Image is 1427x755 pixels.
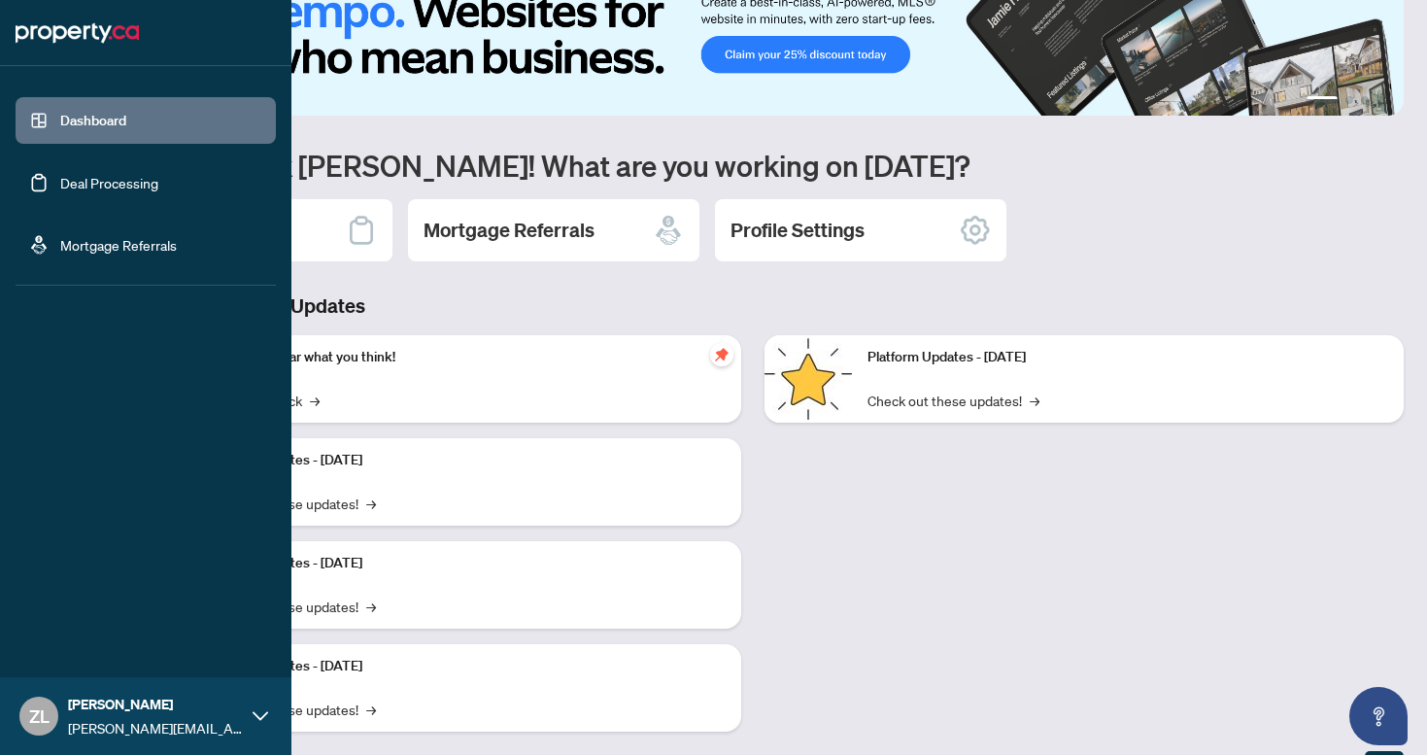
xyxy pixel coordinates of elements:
span: [PERSON_NAME][EMAIL_ADDRESS][DOMAIN_NAME] [68,717,243,738]
button: 2 [1345,96,1353,104]
p: Platform Updates - [DATE] [204,656,726,677]
span: → [366,493,376,514]
h3: Brokerage & Industry Updates [101,292,1404,320]
a: Dashboard [60,112,126,129]
button: 3 [1361,96,1369,104]
button: 1 [1307,96,1338,104]
span: pushpin [710,343,733,366]
p: Platform Updates - [DATE] [204,553,726,574]
span: [PERSON_NAME] [68,694,243,715]
h2: Mortgage Referrals [424,217,595,244]
span: → [310,390,320,411]
a: Deal Processing [60,174,158,191]
span: → [366,699,376,720]
span: ZL [29,703,50,730]
p: We want to hear what you think! [204,347,726,368]
button: Open asap [1349,687,1408,745]
span: → [1030,390,1039,411]
h2: Profile Settings [730,217,865,244]
h1: Welcome back [PERSON_NAME]! What are you working on [DATE]? [101,147,1404,184]
a: Mortgage Referrals [60,236,177,254]
p: Platform Updates - [DATE] [204,450,726,471]
img: Platform Updates - June 23, 2025 [764,335,852,423]
p: Platform Updates - [DATE] [867,347,1389,368]
button: 4 [1376,96,1384,104]
img: logo [16,17,139,49]
span: → [366,596,376,617]
a: Check out these updates!→ [867,390,1039,411]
